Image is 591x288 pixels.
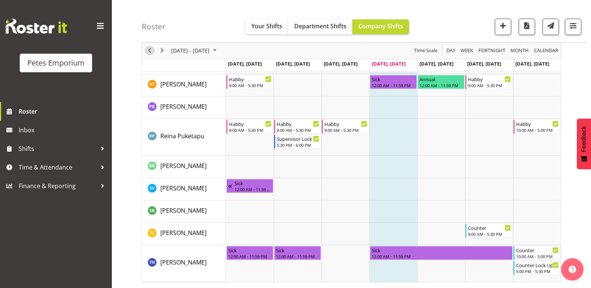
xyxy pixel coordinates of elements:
[19,106,108,117] span: Roster
[229,120,271,127] div: Habby
[495,19,511,35] button: Add a new shift
[228,60,262,67] span: [DATE], [DATE]
[160,102,207,111] span: [PERSON_NAME]
[372,253,511,259] div: 12:00 AM - 11:59 PM
[519,19,535,35] button: Download a PDF of the roster according to the set date range.
[229,127,271,133] div: 9:00 AM - 5:30 PM
[468,75,510,83] div: Habby
[245,19,288,34] button: Your Shifts
[169,43,221,58] div: August 11 - 17, 2025
[533,46,560,56] button: Month
[160,102,207,111] a: [PERSON_NAME]
[516,246,559,254] div: Counter
[565,19,581,35] button: Filter Shifts
[142,119,226,156] td: Reina Puketapu resource
[160,132,204,140] a: Reina Puketapu
[324,60,358,67] span: [DATE], [DATE]
[465,224,512,238] div: Tamara Straker"s event - Counter Begin From Saturday, August 16, 2025 at 9:00:00 AM GMT+12:00 End...
[513,120,560,134] div: Reina Puketapu"s event - Habby Begin From Sunday, August 17, 2025 at 10:00:00 AM GMT+12:00 Ends A...
[419,82,463,88] div: 12:00 AM - 11:59 PM
[277,127,319,133] div: 9:00 AM - 5:30 PM
[414,46,438,56] span: Time Scale
[160,184,207,193] a: [PERSON_NAME]
[322,120,369,134] div: Reina Puketapu"s event - Habby Begin From Wednesday, August 13, 2025 at 9:00:00 AM GMT+12:00 Ends...
[478,46,506,56] span: Fortnight
[142,96,226,119] td: Peter Bunn resource
[419,60,453,67] span: [DATE], [DATE]
[228,253,271,259] div: 12:00 AM - 11:59 PM
[276,253,319,259] div: 12:00 AM - 11:59 PM
[533,46,559,56] span: calendar
[276,246,319,254] div: Sick
[477,46,507,56] button: Fortnight
[160,229,207,237] span: [PERSON_NAME]
[277,142,319,148] div: 5:30 PM - 6:00 PM
[6,19,67,34] img: Rosterit website logo
[352,19,409,34] button: Company Shifts
[235,186,271,192] div: 12:00 AM - 11:59 PM
[19,162,97,173] span: Time & Attendance
[226,120,273,134] div: Reina Puketapu"s event - Habby Begin From Monday, August 11, 2025 at 9:00:00 AM GMT+12:00 Ends At...
[581,126,587,152] span: Feedback
[160,228,207,237] a: [PERSON_NAME]
[459,46,475,56] button: Timeline Week
[467,60,501,67] span: [DATE], [DATE]
[160,132,204,140] span: Reina Puketapu
[274,120,321,134] div: Reina Puketapu"s event - Habby Begin From Tuesday, August 12, 2025 at 9:00:00 AM GMT+12:00 Ends A...
[226,75,273,89] div: Nicole Thomson"s event - Habby Begin From Monday, August 11, 2025 at 9:00:00 AM GMT+12:00 Ends At...
[372,75,415,83] div: Sick
[413,46,439,56] button: Time Scale
[160,206,207,215] span: [PERSON_NAME]
[515,60,549,67] span: [DATE], [DATE]
[142,156,226,178] td: Ruth Robertson-Taylor resource
[160,80,207,88] span: [PERSON_NAME]
[170,46,220,56] button: August 2025
[509,46,530,56] button: Timeline Month
[372,246,511,254] div: Sick
[370,75,417,89] div: Nicole Thomson"s event - Sick Begin From Thursday, August 14, 2025 at 12:00:00 AM GMT+12:00 Ends ...
[142,200,226,223] td: Stephanie Burdan resource
[516,127,559,133] div: 10:00 AM - 5:00 PM
[468,224,510,231] div: Counter
[543,19,559,35] button: Send a list of all shifts for the selected filtered period to all rostered employees.
[468,82,510,88] div: 9:00 AM - 5:30 PM
[288,19,352,34] button: Department Shifts
[251,22,282,30] span: Your Shifts
[510,46,529,56] span: Month
[170,46,210,56] span: [DATE] - [DATE]
[142,22,166,31] h4: Roster
[513,261,560,275] div: Teresa Hawkins"s event - Counter Lock Up Begin From Sunday, August 17, 2025 at 5:00:00 PM GMT+12:...
[142,223,226,245] td: Tamara Straker resource
[142,178,226,200] td: Sasha Vandervalk resource
[419,75,463,83] div: Annual
[160,162,207,170] span: [PERSON_NAME]
[577,118,591,169] button: Feedback - Show survey
[19,180,97,192] span: Finance & Reporting
[460,46,474,56] span: Week
[277,120,319,127] div: Habby
[516,268,559,274] div: 5:00 PM - 5:30 PM
[324,120,367,127] div: Habby
[465,75,512,89] div: Nicole Thomson"s event - Habby Begin From Saturday, August 16, 2025 at 9:00:00 AM GMT+12:00 Ends ...
[372,82,415,88] div: 12:00 AM - 11:59 PM
[160,258,207,267] a: [PERSON_NAME]
[229,75,271,83] div: Habby
[468,231,510,237] div: 9:00 AM - 5:30 PM
[277,135,319,142] div: Supervisor Lock Up
[157,46,167,56] button: Next
[229,82,271,88] div: 9:00 AM - 5:30 PM
[226,246,273,260] div: Teresa Hawkins"s event - Sick Begin From Monday, August 11, 2025 at 12:00:00 AM GMT+12:00 Ends At...
[226,179,273,193] div: Sasha Vandervalk"s event - Sick Begin From Monday, August 4, 2025 at 12:00:00 AM GMT+12:00 Ends A...
[446,46,456,56] span: Day
[418,75,465,89] div: Nicole Thomson"s event - Annual Begin From Friday, August 15, 2025 at 12:00:00 AM GMT+12:00 Ends ...
[160,258,207,266] span: [PERSON_NAME]
[142,245,226,282] td: Teresa Hawkins resource
[445,46,457,56] button: Timeline Day
[19,124,108,136] span: Inbox
[370,246,513,260] div: Teresa Hawkins"s event - Sick Begin From Thursday, August 14, 2025 at 12:00:00 AM GMT+12:00 Ends ...
[143,43,156,58] div: previous period
[324,127,367,133] div: 9:00 AM - 5:30 PM
[160,206,207,215] a: [PERSON_NAME]
[516,120,559,127] div: Habby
